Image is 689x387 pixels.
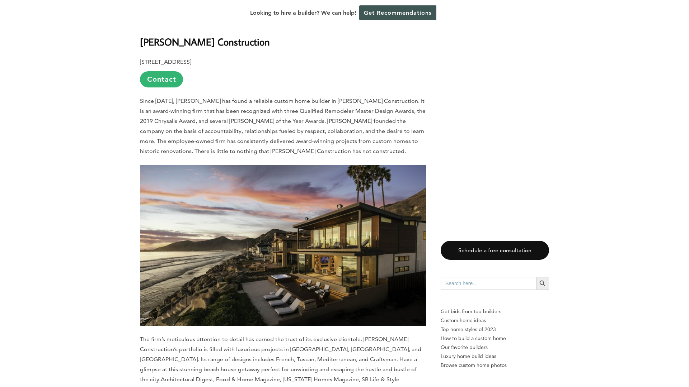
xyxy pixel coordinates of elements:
[539,279,547,287] svg: Search
[441,241,549,260] a: Schedule a free consultation
[140,71,183,87] a: Contact
[441,316,549,325] a: Custom home ideas
[140,58,191,65] b: [STREET_ADDRESS]
[551,335,680,378] iframe: Drift Widget Chat Controller
[441,277,536,290] input: Search here...
[441,307,549,316] p: Get bids from top builders
[140,35,270,48] b: [PERSON_NAME] Construction
[140,97,426,154] span: Since [DATE], [PERSON_NAME] has found a reliable custom home builder in [PERSON_NAME] Constructio...
[359,5,436,20] a: Get Recommendations
[140,336,421,383] span: The firm’s meticulous attention to detail has earned the trust of its exclusive clientele. [PERSO...
[441,361,549,370] a: Browse custom home photos
[441,334,549,343] a: How to build a custom home
[441,325,549,334] a: Top home styles of 2023
[441,343,549,352] a: Our favorite builders
[441,352,549,361] a: Luxury home build ideas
